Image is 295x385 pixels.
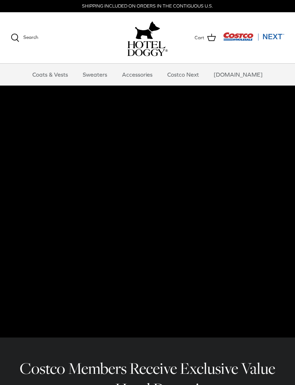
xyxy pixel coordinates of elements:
[195,34,204,42] span: Cart
[161,64,205,85] a: Costco Next
[11,33,38,42] a: Search
[26,64,74,85] a: Coats & Vests
[76,64,114,85] a: Sweaters
[127,41,168,56] img: hoteldoggycom
[195,33,216,42] a: Cart
[23,35,38,40] span: Search
[223,32,284,41] img: Costco Next
[115,64,159,85] a: Accessories
[135,19,160,41] img: hoteldoggy.com
[127,19,168,56] a: hoteldoggy.com hoteldoggycom
[223,37,284,42] a: Visit Costco Next
[207,64,269,85] a: [DOMAIN_NAME]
